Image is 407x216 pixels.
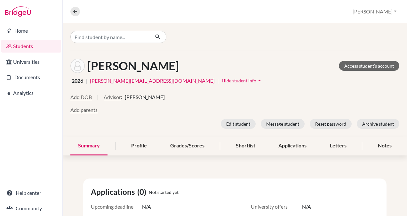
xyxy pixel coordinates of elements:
[251,203,302,211] span: University offers
[1,202,61,215] a: Community
[350,5,399,18] button: [PERSON_NAME]
[104,93,121,101] button: Advisor
[217,77,219,85] span: |
[310,119,352,129] button: Reset password
[228,137,263,155] div: Shortlist
[70,31,150,43] input: Find student by name...
[221,76,263,86] button: Hide student infoarrow_drop_up
[149,189,179,195] span: Not started yet
[91,203,142,211] span: Upcoming deadline
[1,55,61,68] a: Universities
[86,77,87,85] span: |
[370,137,399,155] div: Notes
[221,119,256,129] button: Edit student
[302,203,311,211] span: N/A
[97,93,99,106] span: |
[322,137,354,155] div: Letters
[70,59,85,73] img: Mohamed Abdelmwlla's avatar
[261,119,305,129] button: Message student
[163,137,212,155] div: Grades/Scores
[1,71,61,84] a: Documents
[124,137,155,155] div: Profile
[339,61,399,71] a: Access student's account
[5,6,31,17] img: Bridge-U
[87,59,179,73] h1: [PERSON_NAME]
[70,106,98,114] button: Add parents
[1,24,61,37] a: Home
[357,119,399,129] button: Archive student
[271,137,314,155] div: Applications
[1,187,61,199] a: Help center
[121,93,122,101] span: :
[70,93,92,101] button: Add DOB
[125,93,165,101] span: [PERSON_NAME]
[1,87,61,99] a: Analytics
[142,203,151,211] span: N/A
[72,77,83,85] span: 2026
[137,186,149,198] span: (0)
[91,186,137,198] span: Applications
[70,137,108,155] div: Summary
[90,77,215,85] a: [PERSON_NAME][EMAIL_ADDRESS][DOMAIN_NAME]
[1,40,61,53] a: Students
[222,78,256,83] span: Hide student info
[256,77,263,84] i: arrow_drop_up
